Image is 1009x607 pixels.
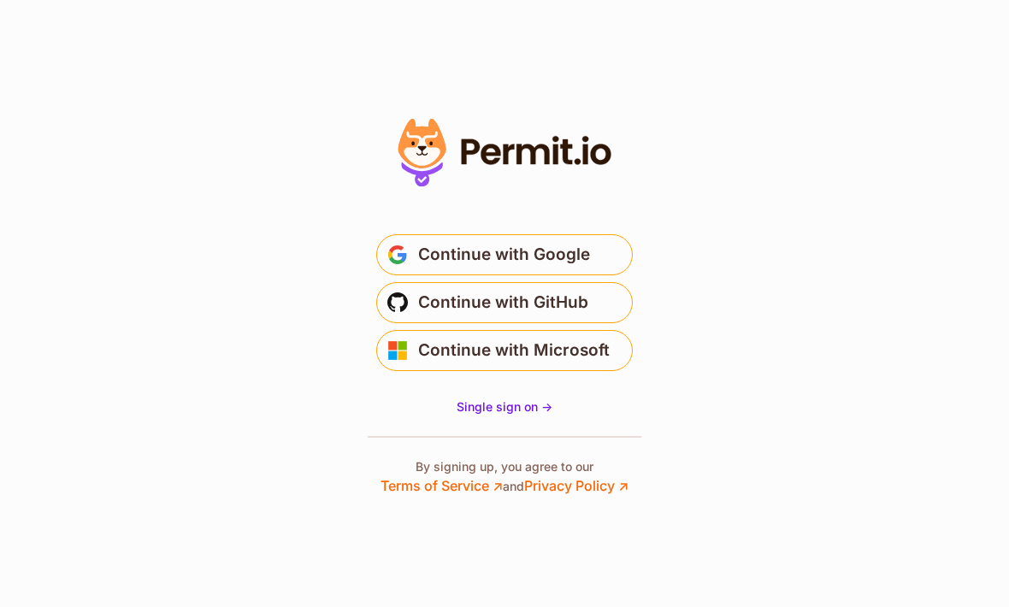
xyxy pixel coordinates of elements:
a: Privacy Policy ↗ [524,477,628,494]
a: Terms of Service ↗ [381,477,503,494]
span: Continue with Google [418,241,590,268]
button: Continue with Microsoft [376,330,633,371]
span: Single sign on -> [457,399,552,414]
button: Continue with GitHub [376,282,633,323]
a: Single sign on -> [457,398,552,415]
span: Continue with Microsoft [418,337,610,364]
button: Continue with Google [376,234,633,275]
span: Continue with GitHub [418,289,588,316]
p: By signing up, you agree to our and [381,458,628,496]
